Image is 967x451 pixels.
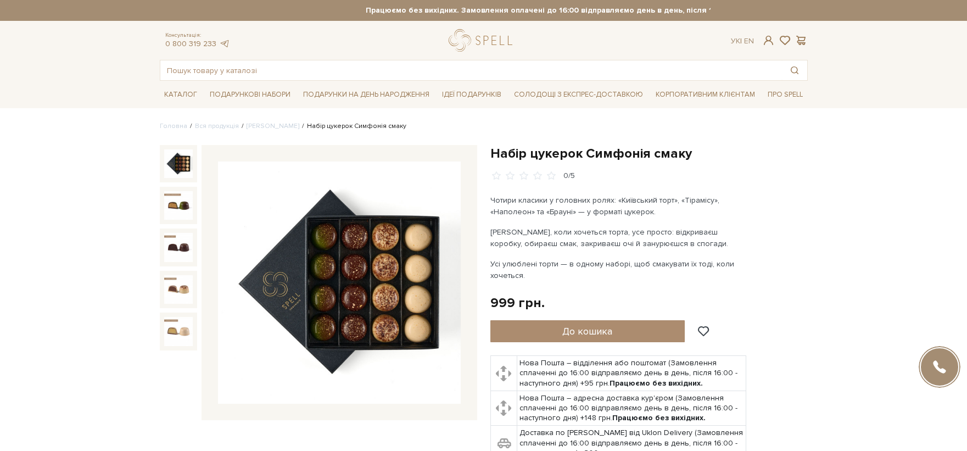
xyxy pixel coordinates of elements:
button: Пошук товару у каталозі [782,60,807,80]
div: 0/5 [563,171,575,181]
b: Працюємо без вихідних. [612,413,706,422]
p: Усі улюблені торти — в одному наборі, щоб смакувати їх тоді, коли хочеться. [490,258,748,281]
img: Набір цукерок Симфонія смаку [218,162,461,404]
span: Консультація: [165,32,230,39]
span: | [740,36,742,46]
span: Подарункові набори [205,86,295,103]
a: [PERSON_NAME] [247,122,299,130]
span: До кошика [562,325,612,337]
a: Вся продукція [195,122,239,130]
a: 0 800 319 233 [165,39,216,48]
button: До кошика [490,320,685,342]
span: Ідеї подарунків [438,86,506,103]
a: Корпоративним клієнтам [651,85,759,104]
a: telegram [219,39,230,48]
img: Набір цукерок Симфонія смаку [164,275,193,304]
img: Набір цукерок Симфонія смаку [164,233,193,261]
h1: Набір цукерок Симфонія смаку [490,145,808,162]
div: Ук [731,36,754,46]
b: Працюємо без вихідних. [610,378,703,388]
input: Пошук товару у каталозі [160,60,782,80]
span: Про Spell [763,86,807,103]
div: 999 грн. [490,294,545,311]
span: Подарунки на День народження [299,86,434,103]
span: Каталог [160,86,202,103]
a: Солодощі з експрес-доставкою [510,85,647,104]
img: Набір цукерок Симфонія смаку [164,149,193,178]
img: Набір цукерок Симфонія смаку [164,317,193,346]
a: En [744,36,754,46]
li: Набір цукерок Симфонія смаку [299,121,406,131]
a: Головна [160,122,187,130]
strong: Працюємо без вихідних. Замовлення оплачені до 16:00 відправляємо день в день, після 16:00 - насту... [257,5,905,15]
td: Нова Пошта – адресна доставка кур'єром (Замовлення сплаченні до 16:00 відправляємо день в день, п... [517,391,746,426]
p: Чотири класики у головних ролях: «Київський торт», «Тірамісу», «Наполеон» та «Брауні» — у форматі... [490,194,748,218]
img: Набір цукерок Симфонія смаку [164,191,193,220]
td: Нова Пошта – відділення або поштомат (Замовлення сплаченні до 16:00 відправляємо день в день, піс... [517,356,746,391]
p: [PERSON_NAME], коли хочеться торта, усе просто: відкриваєш коробку, обираєш смак, закриваєш очі й... [490,226,748,249]
a: logo [449,29,517,52]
